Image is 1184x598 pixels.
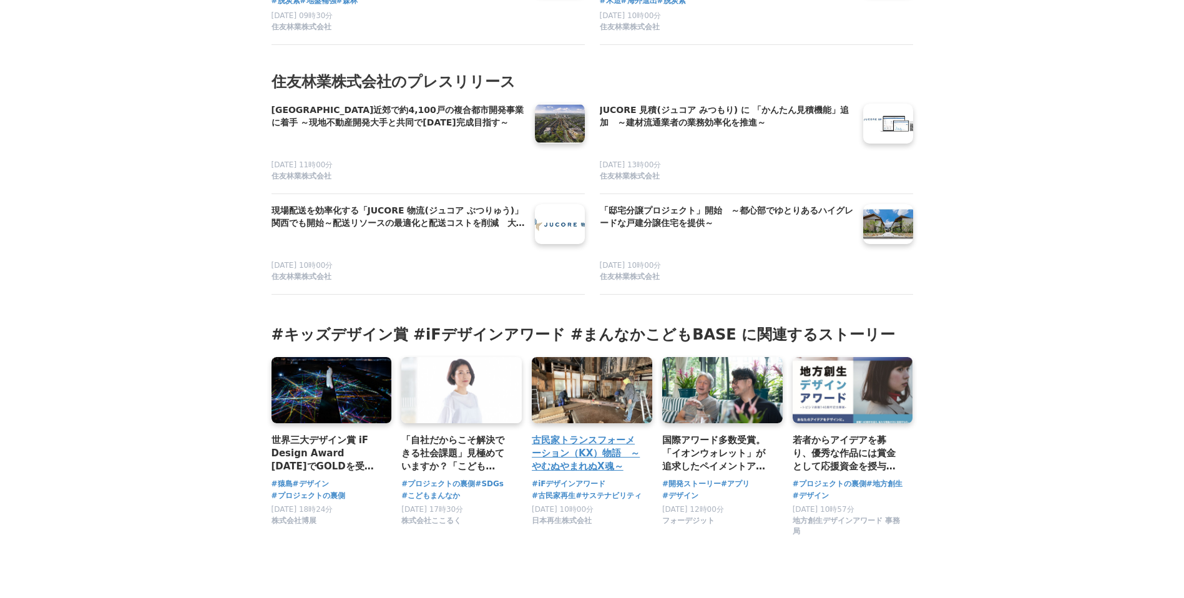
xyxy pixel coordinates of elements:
[272,433,382,474] a: 世界三大デザイン賞 iF Design Award [DATE]でGOLDを受賞したHAKUTEN CREATIVEのデザインプロセスに迫る
[272,519,316,528] a: 株式会社博展
[600,11,662,20] span: [DATE] 10時00分
[293,478,329,490] a: #デザイン
[575,490,642,502] a: #サステナビリティ
[793,505,854,514] span: [DATE] 10時57分
[793,490,829,502] a: #デザイン
[532,478,605,490] a: #iFデザインアワード
[272,204,525,230] a: 現場配送を効率化する「JUCORE 物流(ジュコア ぶつりゅう)」 関西でも開始～配送リソースの最適化と配送コストを削減 大都市圏で展開～
[272,478,293,490] a: #猿島
[272,272,331,282] span: 住友林業株式会社
[272,11,333,20] span: [DATE] 09時30分
[401,505,463,514] span: [DATE] 17時30分
[272,104,525,129] h4: [GEOGRAPHIC_DATA]近郊で約4,100戸の複合都市開発事業に着手 ～現地不動産開発大手と共同で[DATE]完成目指す～
[662,516,715,526] span: フォーデジット
[401,490,460,502] a: #こどもまんなか
[272,516,316,526] span: 株式会社博展
[272,160,333,169] span: [DATE] 11時00分
[600,22,660,32] span: 住友林業株式会社
[600,272,853,284] a: 住友林業株式会社
[721,478,750,490] a: #アプリ
[662,490,698,502] a: #デザイン
[272,171,331,182] span: 住友林業株式会社
[866,478,903,490] a: #地方創生
[532,505,594,514] span: [DATE] 10時00分
[475,478,504,490] a: #SDGs
[272,171,525,184] a: 住友林業株式会社
[272,272,525,284] a: 住友林業株式会社
[793,516,903,537] span: 地方創生デザインアワード 事務局
[793,530,903,539] a: 地方創生デザインアワード 事務局
[600,171,853,184] a: 住友林業株式会社
[600,22,853,34] a: 住友林業株式会社
[793,433,903,474] a: 若者からアイデアを募り、優秀な作品には賞金として応援資金を授与。日本を元気にする「地方創生デザインアワード」プロジェクトの裏側
[532,519,592,528] a: 日本再生株式会社
[272,490,345,502] a: #プロジェクトの裏側
[272,261,333,270] span: [DATE] 10時00分
[662,478,721,490] a: #開発ストーリー
[272,104,525,130] a: [GEOGRAPHIC_DATA]近郊で約4,100戸の複合都市開発事業に着手 ～現地不動産開発大手と共同で[DATE]完成目指す～
[662,519,715,528] a: フォーデジット
[272,505,333,514] span: [DATE] 18時24分
[401,433,512,474] a: 「自社だからこそ解決できる社会課題」見極めていますか？「こどもSDGsプログラム」の誕生とピープル株式会社の事例
[793,478,866,490] a: #プロジェクトの裏側
[401,478,475,490] a: #プロジェクトの裏側
[272,70,913,94] h2: 住友林業株式会社のプレスリリース
[401,516,461,526] span: 株式会社ここるく
[401,519,461,528] a: 株式会社ここるく
[600,160,662,169] span: [DATE] 13時00分
[272,22,525,34] a: 住友林業株式会社
[600,104,853,130] a: JUCORE 見積(ジュコア みつもり) に 「かんたん見積機能」追加 ～建材流通業者の業務効率化を推進～
[532,433,642,474] a: 古民家トランスフォーメーション（KX）物語 ～やむぬやまれぬX魂～
[662,433,773,474] a: 国際アワード多数受賞。「イオンウォレット」が追求したペイメントアプリの次の姿
[272,325,913,345] h3: #キッズデザイン賞 #iFデザインアワード #まんなかこどもBASE に関連するストーリー
[600,272,660,282] span: 住友林業株式会社
[600,171,660,182] span: 住友林業株式会社
[272,22,331,32] span: 住友林業株式会社
[600,261,662,270] span: [DATE] 10時00分
[600,104,853,129] h4: JUCORE 見積(ジュコア みつもり) に 「かんたん見積機能」追加 ～建材流通業者の業務効率化を推進～
[600,204,853,230] a: 「邸宅分譲プロジェクト」開始 ～都心部でゆとりあるハイグレードな戸建分譲住宅を提供～
[532,490,575,502] a: #古民家再生
[532,516,592,526] span: 日本再生株式会社
[662,505,724,514] span: [DATE] 12時00分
